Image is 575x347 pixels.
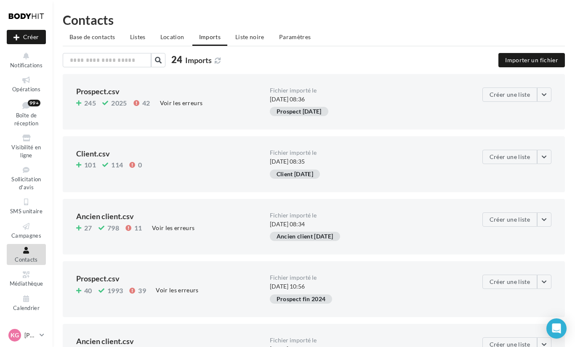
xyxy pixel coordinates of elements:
span: Paramètres [279,33,311,40]
button: Importer un fichier [498,53,565,67]
span: Boîte de réception [14,112,38,127]
div: Nouvelle campagne [7,30,46,44]
span: Campagnes [11,232,41,239]
span: Notifications [10,62,43,69]
span: KG [11,331,19,339]
span: 11 [134,225,142,231]
div: Client [DATE] [270,170,320,179]
span: Sollicitation d'avis [11,176,41,191]
span: 114 [111,162,123,168]
button: Créer une liste [482,275,537,289]
span: Location [160,33,184,40]
div: Fichier importé le [270,150,463,156]
div: Prospect.csv [76,275,263,282]
div: Fichier importé le [270,212,463,218]
span: Visibilité en ligne [11,144,41,159]
div: [DATE] 10:56 [270,275,463,291]
span: Liste noire [235,33,264,40]
span: SMS unitaire [10,208,43,215]
div: Client.csv [76,150,263,157]
div: [DATE] 08:34 [270,212,463,228]
div: Ancien client.csv [76,212,263,220]
span: 2025 [111,100,127,106]
div: Fichier importé le [270,337,463,343]
p: [PERSON_NAME] [24,331,36,339]
div: Voir les erreurs [152,286,202,295]
span: Médiathèque [10,281,43,287]
button: Créer [7,30,46,44]
div: Open Intercom Messenger [546,318,567,339]
span: Listes [130,33,146,40]
a: Calendrier [7,292,46,313]
a: Opérations [7,74,46,94]
a: Contacts [7,244,46,265]
div: [DATE] 08:36 [270,87,463,103]
span: 24 [171,55,182,64]
span: 245 [84,100,96,106]
div: Ancien client [DATE] [270,232,340,241]
div: Fichier importé le [270,275,463,281]
span: Opérations [12,86,40,93]
div: Fichier importé le [270,87,463,93]
span: 0 [138,162,142,168]
div: Prospect.csv [76,87,263,95]
button: Créer une liste [482,150,537,164]
span: 798 [107,225,119,231]
a: Boîte de réception99+ [7,98,46,129]
div: 99+ [28,100,40,106]
a: Médiathèque [7,268,46,289]
button: Créer une liste [482,212,537,227]
div: Prospect fin 2024 [270,294,333,304]
span: Base de contacts [69,33,115,40]
a: Campagnes [7,220,46,241]
button: Créer une liste [482,87,537,102]
div: Voir les erreurs [149,223,198,233]
span: Contacts [15,256,38,263]
a: Visibilité en ligne [7,132,46,160]
div: Ancien client.csv [76,337,263,345]
div: Voir les erreurs [157,98,206,108]
span: 42 [142,100,150,106]
span: 101 [84,162,96,168]
span: 39 [138,287,146,294]
span: 27 [84,225,92,231]
h1: Contacts [63,13,565,26]
button: Notifications [7,50,46,70]
span: Imports [185,56,212,65]
div: [DATE] 08:35 [270,150,463,166]
a: Sollicitation d'avis [7,164,46,192]
span: 1993 [107,287,123,294]
a: KG [PERSON_NAME] [7,327,46,343]
span: 40 [84,287,92,294]
div: Prospect [DATE] [270,107,328,116]
a: SMS unitaire [7,196,46,216]
span: Calendrier [13,305,40,311]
